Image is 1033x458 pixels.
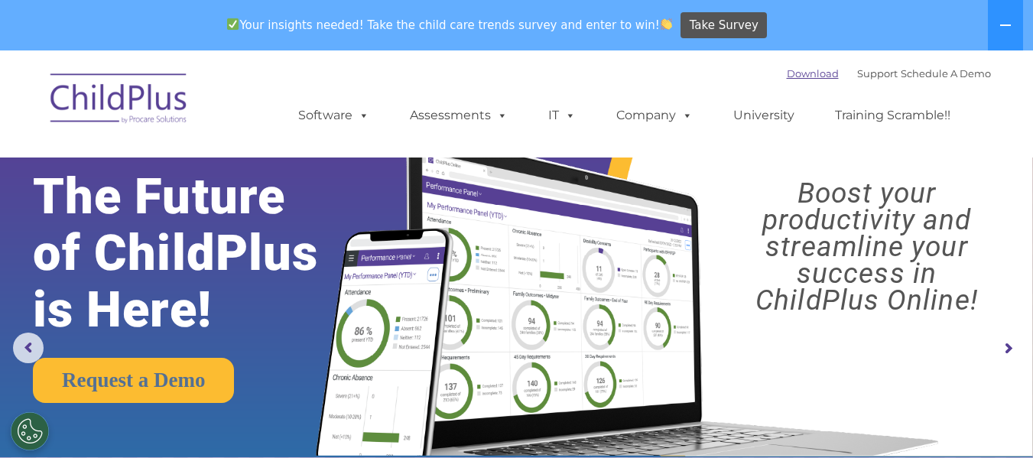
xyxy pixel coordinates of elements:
a: Request a Demo [33,358,234,403]
img: ✅ [227,18,239,30]
a: Schedule A Demo [901,67,991,80]
img: 👏 [661,18,672,30]
font: | [787,67,991,80]
rs-layer: The Future of ChildPlus is Here! [33,168,362,338]
span: Take Survey [690,12,759,39]
a: Take Survey [681,12,767,39]
a: Download [787,67,839,80]
a: Support [857,67,898,80]
img: ChildPlus by Procare Solutions [43,63,196,139]
button: Cookies Settings [11,412,49,450]
a: Company [601,100,708,131]
span: Phone number [213,164,278,175]
span: Your insights needed! Take the child care trends survey and enter to win! [221,10,679,40]
a: IT [533,100,591,131]
a: Software [283,100,385,131]
span: Last name [213,101,259,112]
a: Assessments [395,100,523,131]
rs-layer: Boost your productivity and streamline your success in ChildPlus Online! [713,180,1020,313]
a: University [718,100,810,131]
a: Training Scramble!! [820,100,966,131]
